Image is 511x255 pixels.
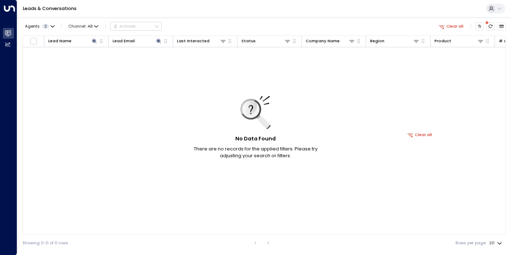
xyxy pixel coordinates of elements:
[184,145,327,159] p: There are no records for the applied filters. Please try adjusting your search or filters.
[241,38,291,44] div: Status
[110,22,162,30] div: Button group with a nested menu
[235,135,276,143] h5: No Data Found
[241,38,256,44] div: Status
[48,38,98,44] div: Lead Name
[113,24,136,29] div: Actions
[113,38,162,44] div: Lead Email
[113,38,135,44] div: Lead Email
[370,38,419,44] div: Region
[23,5,77,11] a: Leads & Conversations
[23,240,68,246] div: Showing 0-0 of 0 rows
[306,38,355,44] div: Company Name
[177,38,226,44] div: Last Interacted
[370,38,384,44] div: Region
[476,22,484,30] button: Customize
[497,22,506,30] button: Archived Leads
[88,24,93,29] span: All
[489,239,503,247] div: 20
[66,22,101,30] span: Channel:
[436,22,466,30] button: Clear all
[110,22,162,30] button: Actions
[42,24,49,29] span: 2
[434,38,451,44] div: Product
[251,239,273,247] nav: pagination navigation
[25,24,40,28] span: Agents
[306,38,340,44] div: Company Name
[30,38,37,45] span: Toggle select all
[23,22,56,30] button: Agents2
[405,131,435,139] button: Clear all
[177,38,210,44] div: Last Interacted
[48,38,72,44] div: Lead Name
[434,38,484,44] div: Product
[66,22,101,30] button: Channel:All
[456,240,486,246] label: Rows per page:
[486,22,495,30] span: There are new threads available. Refresh the grid to view the latest updates.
